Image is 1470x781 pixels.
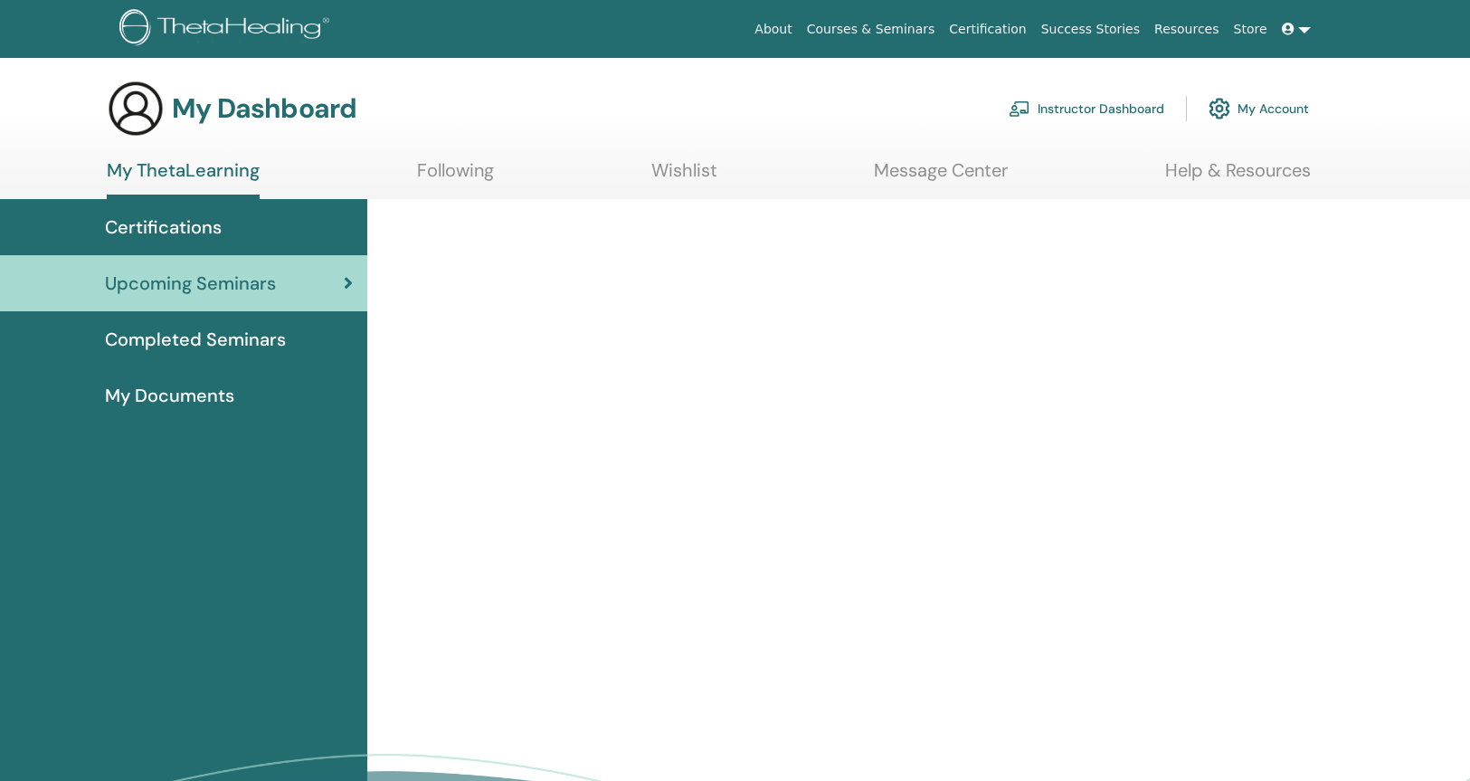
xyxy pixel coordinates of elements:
a: Courses & Seminars [800,13,943,46]
img: logo.png [119,9,336,50]
span: Upcoming Seminars [105,270,276,297]
span: Completed Seminars [105,326,286,353]
a: Wishlist [651,159,717,195]
a: Certification [942,13,1033,46]
a: Message Center [874,159,1008,195]
a: About [747,13,799,46]
h3: My Dashboard [172,92,356,125]
a: Store [1227,13,1275,46]
span: My Documents [105,382,234,409]
a: Success Stories [1034,13,1147,46]
img: generic-user-icon.jpg [107,80,165,138]
img: cog.svg [1209,93,1230,124]
a: My Account [1209,89,1309,129]
span: Certifications [105,214,222,241]
img: chalkboard-teacher.svg [1009,100,1030,117]
a: Help & Resources [1165,159,1311,195]
a: My ThetaLearning [107,159,260,199]
a: Instructor Dashboard [1009,89,1164,129]
a: Resources [1147,13,1227,46]
a: Following [417,159,494,195]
